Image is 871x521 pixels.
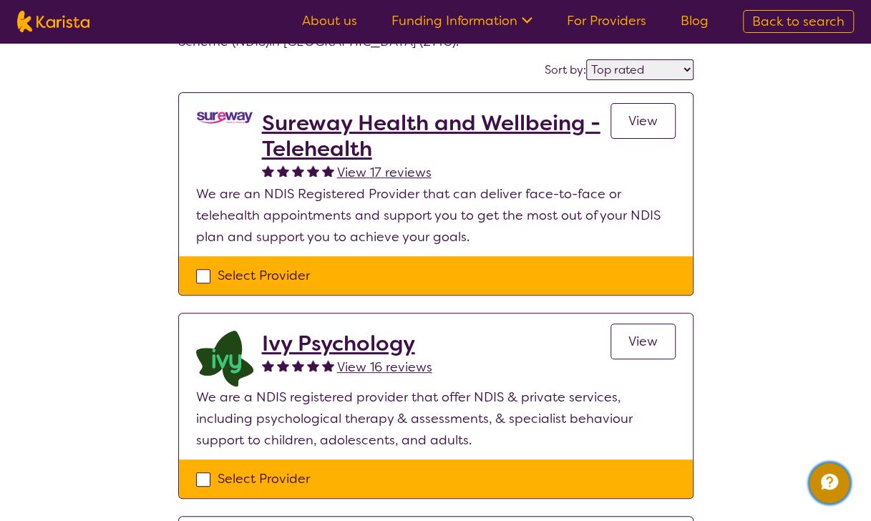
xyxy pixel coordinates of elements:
[262,110,610,162] a: Sureway Health and Wellbeing - Telehealth
[610,103,676,139] a: View
[262,331,432,356] a: Ivy Psychology
[337,359,432,376] span: View 16 reviews
[610,323,676,359] a: View
[809,463,850,503] button: Channel Menu
[743,10,854,33] a: Back to search
[391,12,532,29] a: Funding Information
[292,165,304,177] img: fullstar
[292,359,304,371] img: fullstar
[628,333,658,350] span: View
[681,12,709,29] a: Blog
[307,359,319,371] img: fullstar
[196,331,253,386] img: lcqb2d1jpug46odws9wh.png
[322,165,334,177] img: fullstar
[322,359,334,371] img: fullstar
[337,164,432,181] span: View 17 reviews
[196,110,253,125] img: vgwqq8bzw4bddvbx0uac.png
[277,359,289,371] img: fullstar
[196,183,676,248] p: We are an NDIS Registered Provider that can deliver face-to-face or telehealth appointments and s...
[196,386,676,451] p: We are a NDIS registered provider that offer NDIS & private services, including psychological the...
[17,11,89,32] img: Karista logo
[277,165,289,177] img: fullstar
[567,12,646,29] a: For Providers
[262,165,274,177] img: fullstar
[302,12,357,29] a: About us
[337,356,432,378] a: View 16 reviews
[628,112,658,130] span: View
[262,359,274,371] img: fullstar
[307,165,319,177] img: fullstar
[545,62,586,77] label: Sort by:
[337,162,432,183] a: View 17 reviews
[752,13,845,30] span: Back to search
